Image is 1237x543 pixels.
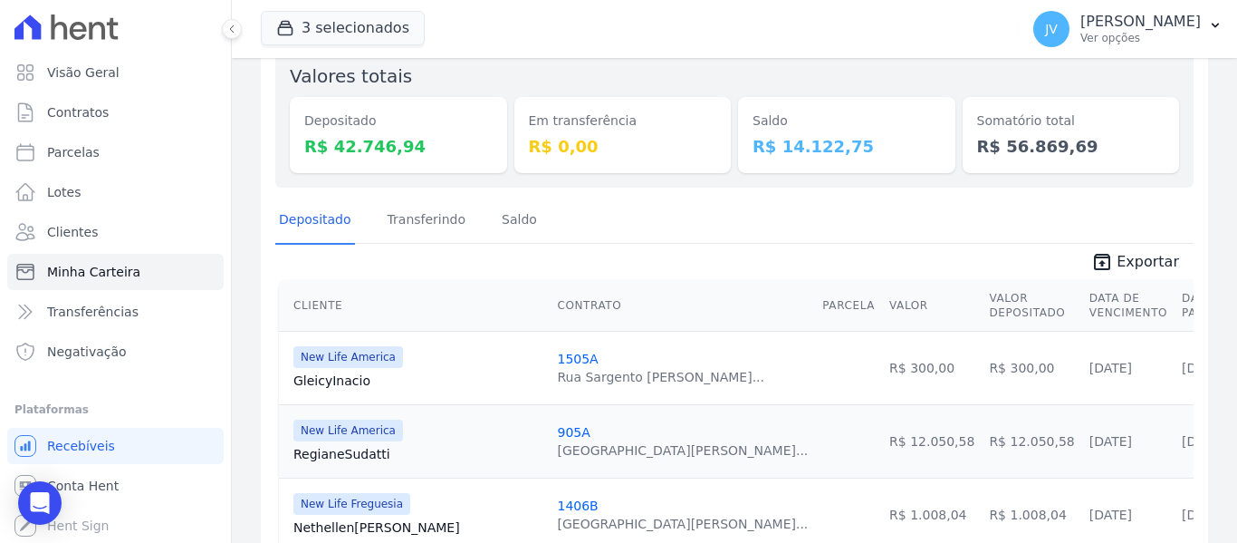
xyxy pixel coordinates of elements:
[293,372,542,390] a: GleicyInacio
[7,174,224,210] a: Lotes
[1080,31,1201,45] p: Ver opções
[529,112,717,131] dt: Em transferência
[882,331,982,404] td: R$ 300,00
[47,437,115,455] span: Recebíveis
[1080,13,1201,31] p: [PERSON_NAME]
[557,425,590,440] a: 905A
[557,515,808,533] div: [GEOGRAPHIC_DATA][PERSON_NAME]...
[7,94,224,131] a: Contratos
[1089,361,1132,375] a: [DATE]
[1082,280,1175,332] th: Data de Vencimento
[1182,434,1224,449] a: [DATE]
[550,280,815,332] th: Contrato
[304,112,493,131] dt: Depositado
[7,54,224,91] a: Visão Geral
[47,103,109,121] span: Contratos
[529,134,717,159] dd: R$ 0,00
[293,493,410,515] span: New Life Freguesia
[279,280,550,332] th: Cliente
[47,183,82,201] span: Lotes
[557,352,598,366] a: 1505A
[47,143,100,161] span: Parcelas
[1077,251,1194,276] a: unarchive Exportar
[882,280,982,332] th: Valor
[977,112,1165,131] dt: Somatório total
[7,428,224,464] a: Recebíveis
[7,294,224,330] a: Transferências
[304,134,493,159] dd: R$ 42.746,94
[293,420,403,441] span: New Life America
[47,223,98,241] span: Clientes
[1089,508,1132,522] a: [DATE]
[882,404,982,478] td: R$ 12.050,58
[753,112,941,131] dt: Saldo
[1089,434,1132,449] a: [DATE]
[557,441,808,460] div: [GEOGRAPHIC_DATA][PERSON_NAME]...
[47,303,139,321] span: Transferências
[7,334,224,370] a: Negativação
[1019,4,1237,54] button: JV [PERSON_NAME] Ver opções
[18,481,62,525] div: Open Intercom Messenger
[275,198,355,245] a: Depositado
[47,63,120,82] span: Visão Geral
[982,404,1081,478] td: R$ 12.050,58
[293,346,403,368] span: New Life America
[1045,23,1058,35] span: JV
[47,343,127,361] span: Negativação
[753,134,941,159] dd: R$ 14.122,75
[14,399,216,421] div: Plataformas
[47,477,119,495] span: Conta Hent
[47,263,140,281] span: Minha Carteira
[293,445,542,463] a: RegianeSudatti
[290,65,412,87] label: Valores totais
[557,368,764,386] div: Rua Sargento [PERSON_NAME]...
[384,198,470,245] a: Transferindo
[293,519,542,537] a: Nethellen[PERSON_NAME]
[977,134,1165,159] dd: R$ 56.869,69
[7,134,224,170] a: Parcelas
[1182,508,1224,522] a: [DATE]
[7,254,224,290] a: Minha Carteira
[7,468,224,504] a: Conta Hent
[498,198,541,245] a: Saldo
[982,331,1081,404] td: R$ 300,00
[1182,361,1224,375] a: [DATE]
[815,280,882,332] th: Parcela
[1091,251,1113,273] i: unarchive
[261,11,425,45] button: 3 selecionados
[982,280,1081,332] th: Valor Depositado
[7,214,224,250] a: Clientes
[557,499,598,513] a: 1406B
[1117,251,1179,273] span: Exportar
